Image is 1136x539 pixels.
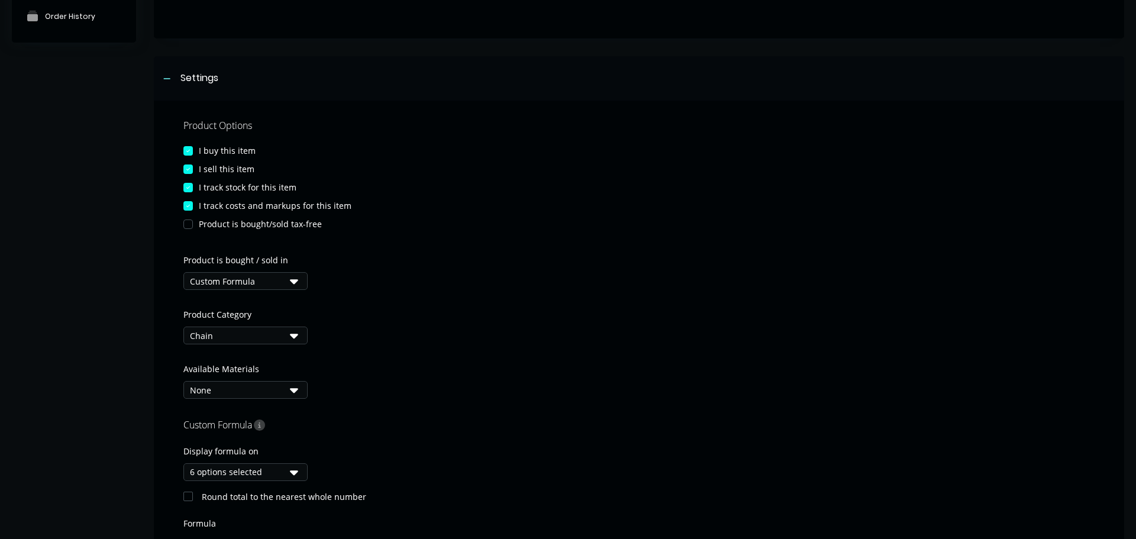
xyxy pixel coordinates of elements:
button: 6 options selected [183,463,308,481]
div: I track stock for this item [199,181,296,193]
div: I sell this item [199,163,254,175]
label: Display formula on [183,445,308,457]
button: Order History [12,1,136,31]
button: Custom Formula [183,272,308,290]
div: Round total to the nearest whole number [202,490,366,503]
div: Settings [180,71,218,86]
div: Custom Formula [183,417,1095,433]
button: Chain [183,327,308,344]
label: Product is bought / sold in [183,254,302,266]
div: 6 options selected [190,466,285,478]
div: Order History [45,12,95,21]
label: Product Category [183,308,302,321]
div: I track costs and markups for this item [199,199,351,212]
span: Formula [183,517,1095,530]
div: I buy this item [199,144,256,157]
div: None [190,384,285,396]
div: Product is bought/sold tax-free [199,218,322,230]
button: None [183,381,308,399]
label: Available Materials [183,363,308,375]
div: Custom Formula [190,275,285,288]
div: Chain [190,330,285,342]
div: Product Options [183,118,1095,133]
